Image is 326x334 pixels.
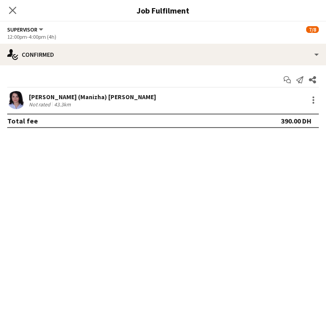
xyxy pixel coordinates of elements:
[29,101,52,108] div: Not rated
[29,93,156,101] div: [PERSON_NAME] (Manizha) [PERSON_NAME]
[7,33,319,40] div: 12:00pm-4:00pm (4h)
[7,26,37,33] span: Supervisor
[7,116,38,125] div: Total fee
[52,101,73,108] div: 43.3km
[281,116,312,125] div: 390.00 DH
[306,26,319,33] span: 7/8
[7,26,45,33] button: Supervisor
